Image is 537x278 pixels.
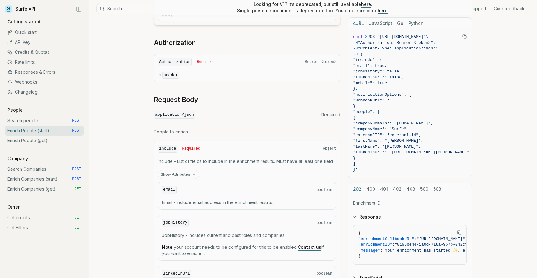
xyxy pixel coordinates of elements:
span: Required [321,112,340,118]
span: "mobile": true [353,81,387,86]
span: POST [368,35,377,39]
span: : [414,237,416,241]
span: "jobHistory": false, [353,69,402,74]
span: : [392,242,395,247]
span: "Content-Type: application/json" [358,46,436,51]
a: Search people POST [5,116,84,126]
a: Quick start [5,27,84,37]
span: GET [74,225,81,230]
span: boolean [317,220,332,225]
span: boolean [317,271,332,276]
p: Enrichment ID [353,200,467,206]
span: "0195be44-1a0d-718a-967b-042c9d17ffd7" [395,242,487,247]
a: Surfe API [5,4,35,14]
span: "[URL][DOMAIN_NAME]" [377,35,426,39]
a: Contact us [298,244,321,250]
p: People to enrich [154,129,340,135]
div: Response [348,225,472,270]
span: "webhookUrl": "" [353,98,392,103]
span: } [358,254,361,258]
span: }, [353,104,358,109]
p: People [5,107,25,113]
span: }' [353,167,358,172]
code: linkedInUrl [162,270,191,278]
span: { [358,231,361,235]
button: JavaScript [369,18,392,29]
span: "people": [ [353,109,380,114]
a: Request Body [154,95,198,104]
a: Get credits GET [5,213,84,223]
span: '{ [358,52,363,57]
span: Required [182,146,200,151]
p: Include - List of fields to include in the enrichment results. Must have at least one field. [158,158,336,164]
button: Collapse Sidebar [74,4,84,14]
p: Getting started [5,19,43,25]
button: Show Attributes [158,170,199,179]
a: Support [470,6,486,12]
p: your account needs to be configured for this to be enabled. if you want to enable it [162,244,332,257]
span: { [353,115,356,120]
span: "Your enrichment has started ✨, estimated time: 2 seconds." [383,248,528,253]
strong: Note: [162,244,174,250]
p: Looking for V1? It’s deprecated, but still available . Single person enrichment is deprecated too... [237,1,389,14]
span: GET [74,215,81,220]
button: 503 [433,183,441,195]
span: \ [433,40,435,45]
a: Credits & Quotas [5,47,84,57]
span: -X [363,35,368,39]
a: Responses & Errors [5,67,84,77]
span: -d [353,52,358,57]
span: curl [353,35,363,39]
span: "firstName": "[PERSON_NAME]", [353,138,423,143]
span: "enrichmentCallbackURL" [358,237,414,241]
a: Changelog [5,87,84,97]
span: "notificationOptions": { [353,92,411,97]
span: -H [353,40,358,45]
span: "externalID": "external-id", [353,133,421,137]
code: header [162,72,179,79]
button: 400 [366,183,375,195]
button: Go [397,18,403,29]
button: 401 [380,183,388,195]
span: GET [74,138,81,143]
button: Response [348,209,472,225]
span: POST [72,118,81,123]
a: Rate limits [5,57,84,67]
p: Other [5,204,22,210]
a: API Key [5,37,84,47]
a: here [378,8,388,13]
span: GET [74,187,81,192]
span: POST [72,128,81,133]
a: Authorization [154,39,196,47]
button: Copy Text [460,32,469,41]
span: "enrichmentID" [358,242,392,247]
a: Get Filters GET [5,223,84,233]
span: Required [197,59,215,64]
a: Search Companies POST [5,164,84,174]
p: JobHistory - Includes current and past roles and companies. [162,232,332,239]
span: , [465,237,467,241]
span: "email": true, [353,63,387,68]
a: Enrich Companies (start) POST [5,174,84,184]
a: here [361,2,371,7]
span: \ [426,35,428,39]
a: Enrich Companies (get) GET [5,184,84,194]
button: 403 [406,183,415,195]
button: 500 [420,183,428,195]
code: application/json [154,111,195,119]
span: "companyDomain": "[DOMAIN_NAME]", [353,121,433,126]
button: Copy Text [455,228,464,237]
span: : [380,248,383,253]
span: boolean [317,188,332,192]
span: "companyName": "Surfe", [353,127,409,132]
span: }, [353,86,358,91]
a: Webhooks [5,77,84,87]
span: "lastName": "[PERSON_NAME]", [353,144,421,149]
p: In: [158,72,336,78]
span: } [353,156,356,160]
code: Authorization [158,58,192,66]
code: email [162,186,177,194]
p: Email - Include email address in the enrichment results. [162,199,332,206]
code: include [158,145,177,153]
span: Bearer <token> [305,59,336,64]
